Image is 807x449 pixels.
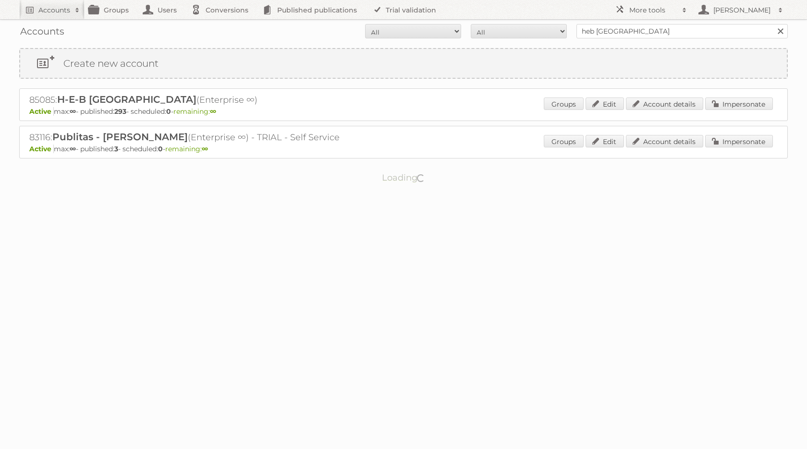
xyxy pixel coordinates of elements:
[544,135,584,147] a: Groups
[626,97,703,110] a: Account details
[29,145,778,153] p: max: - published: - scheduled: -
[586,97,624,110] a: Edit
[29,94,366,106] h2: 85085: (Enterprise ∞)
[38,5,70,15] h2: Accounts
[586,135,624,147] a: Edit
[29,107,778,116] p: max: - published: - scheduled: -
[202,145,208,153] strong: ∞
[173,107,216,116] span: remaining:
[626,135,703,147] a: Account details
[70,145,76,153] strong: ∞
[29,107,54,116] span: Active
[114,145,118,153] strong: 3
[166,107,171,116] strong: 0
[70,107,76,116] strong: ∞
[29,131,366,144] h2: 83116: (Enterprise ∞) - TRIAL - Self Service
[629,5,677,15] h2: More tools
[20,49,787,78] a: Create new account
[165,145,208,153] span: remaining:
[705,97,773,110] a: Impersonate
[711,5,773,15] h2: [PERSON_NAME]
[544,97,584,110] a: Groups
[705,135,773,147] a: Impersonate
[29,145,54,153] span: Active
[52,131,188,143] span: Publitas - [PERSON_NAME]
[158,145,163,153] strong: 0
[352,168,456,187] p: Loading
[210,107,216,116] strong: ∞
[114,107,126,116] strong: 293
[57,94,196,105] span: H-E-B [GEOGRAPHIC_DATA]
